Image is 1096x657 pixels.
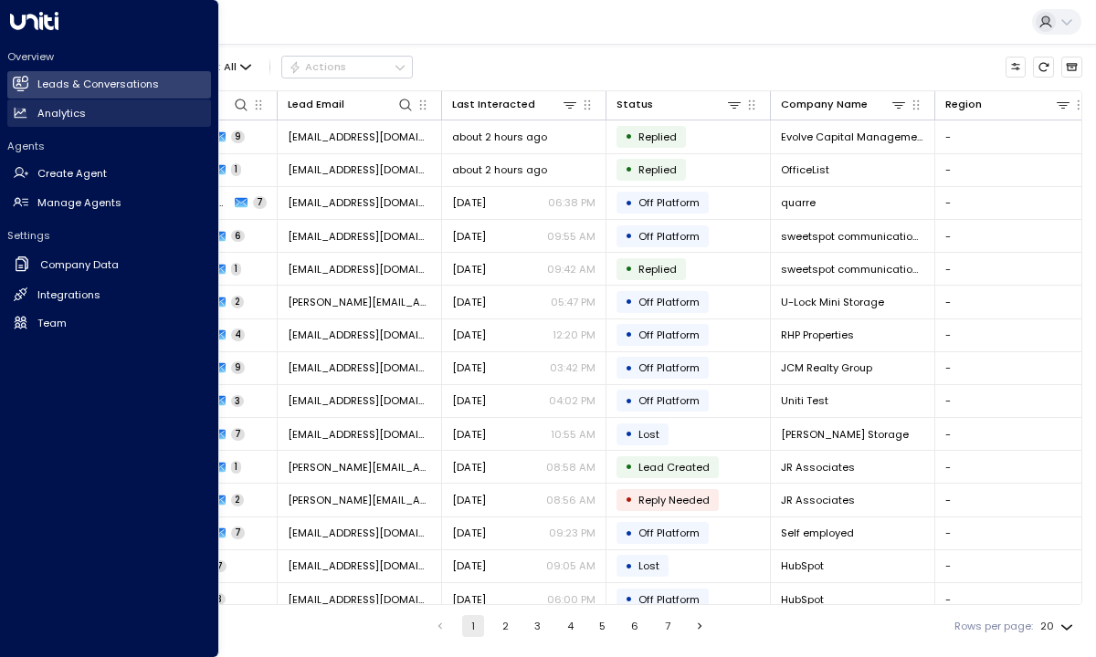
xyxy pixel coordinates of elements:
div: • [625,124,633,149]
div: Company Name [781,96,868,113]
span: Lead Created [638,460,710,474]
span: Reply Needed [638,493,710,507]
span: 2 [231,494,244,506]
h2: Settings [7,228,211,243]
button: Go to page 6 [624,615,646,637]
span: sweetspot communications llc [781,229,924,244]
p: 06:00 PM [547,592,595,607]
div: Status [616,96,743,113]
h2: Create Agent [37,166,107,182]
span: All [224,61,237,73]
button: Go to page 7 [657,615,679,637]
div: • [625,521,633,546]
span: Lost [638,427,659,442]
p: 09:55 AM [547,229,595,244]
span: 7 [213,560,227,573]
span: HubSpot [781,592,824,607]
p: 05:47 PM [551,295,595,309]
span: Aug 07, 2025 [452,295,486,309]
span: milan@quarre.com [288,195,431,210]
div: Actions [289,60,346,73]
p: 10:55 AM [551,427,595,442]
span: Jul 23, 2025 [452,558,486,573]
div: • [625,356,633,381]
span: JR Associates [781,493,855,507]
span: 6 [231,230,245,243]
a: Manage Agents [7,189,211,216]
span: May 17, 2025 [452,592,486,607]
div: Button group with a nested menu [281,56,413,78]
a: Analytics [7,99,211,127]
button: Actions [281,56,413,78]
p: 08:56 AM [546,493,595,507]
div: • [625,454,633,479]
span: sweetspot communications llc [781,262,924,276]
p: 04:02 PM [549,393,595,408]
div: Lead Email [288,96,344,113]
div: Company Name [781,96,907,113]
span: msenn@sweetspotcom.com [288,229,431,244]
span: aliyamansahin@gmail.com [288,526,431,540]
div: • [625,487,633,512]
span: HubSpot [781,558,824,573]
button: Go to page 2 [494,615,516,637]
span: Off Platform [638,328,700,342]
button: page 1 [462,615,484,637]
div: • [625,389,633,413]
span: 3 [231,395,244,408]
a: Integrations [7,281,211,308]
span: 2 [231,296,244,308]
div: • [625,554,633,579]
p: 09:23 PM [549,526,595,540]
span: Off Platform [638,360,700,375]
span: Jul 28, 2025 [452,393,486,408]
div: • [625,191,633,215]
p: 03:42 PM [550,360,595,375]
span: 1 [231,461,241,474]
p: 09:05 AM [546,558,595,573]
button: Go to page 5 [592,615,614,637]
span: 1 [231,263,241,276]
span: Jul 28, 2025 [452,427,486,442]
span: robert@selfstorage.ca [288,295,431,309]
span: Replied [638,262,677,276]
div: Status [616,96,653,113]
a: Company Data [7,250,211,280]
h2: Integrations [37,287,100,303]
button: Archived Leads [1061,57,1082,78]
nav: pagination navigation [428,615,712,637]
span: Refresh [1033,57,1054,78]
span: msenn@sweetspotcom.com [288,262,431,276]
h2: Agents [7,139,211,153]
h2: Leads & Conversations [37,77,159,92]
span: 9 [231,361,245,374]
span: JR Associates [781,460,855,474]
span: 9 [231,130,245,143]
div: Region [945,96,982,113]
p: 08:58 AM [546,460,595,474]
button: Customize [1006,57,1027,78]
span: 4 [231,328,245,341]
span: 7 [253,196,267,209]
span: Jul 28, 2025 [452,460,486,474]
span: zach@sfrtech.co [288,130,431,144]
span: customermarketing@hubspot.com [288,592,431,607]
span: RHP Properties [781,328,854,342]
span: Off Platform [638,526,700,540]
span: Off Platform [638,592,700,607]
span: quarre [781,195,816,210]
span: sbhatia@rhp.com [288,328,431,342]
div: 20 [1040,615,1077,638]
h2: Company Data [40,257,119,273]
p: 09:42 AM [547,262,595,276]
div: Last Interacted [452,96,535,113]
span: midweststorage88@gmail.com [288,427,431,442]
button: Go to next page [690,615,711,637]
div: • [625,322,633,347]
div: • [625,157,633,182]
div: • [625,256,633,281]
span: 7 [231,527,245,539]
span: 7 [231,428,245,441]
span: Lost [638,558,659,573]
span: Aug 07, 2025 [452,262,486,276]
